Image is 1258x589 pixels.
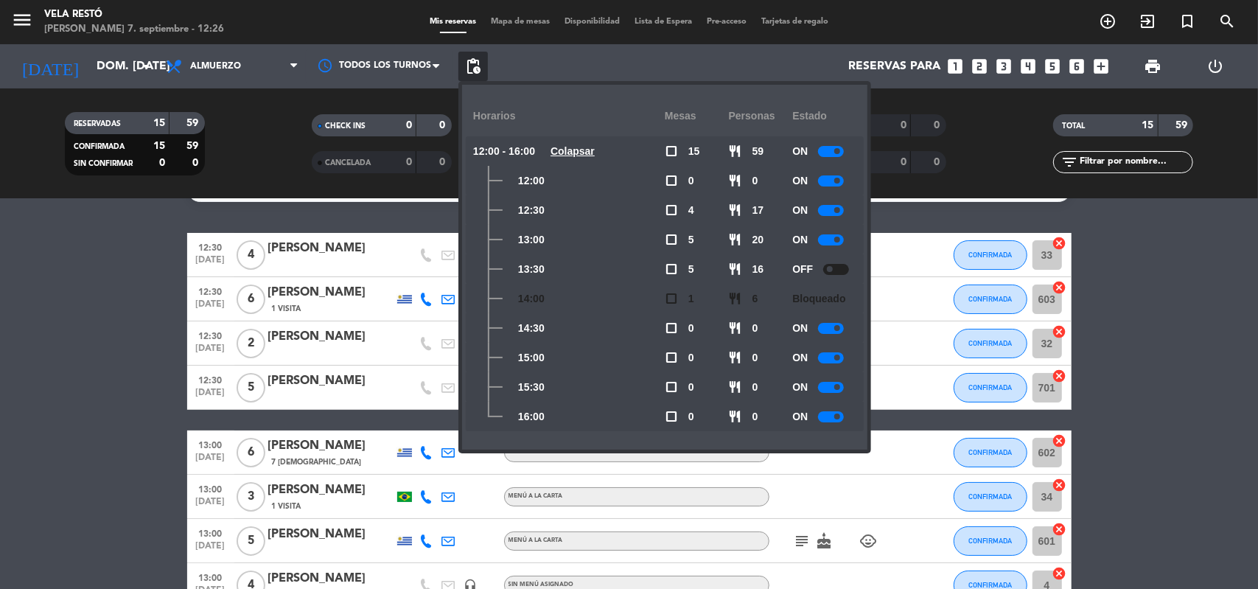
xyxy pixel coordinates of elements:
[792,96,856,136] div: Estado
[237,482,265,512] span: 3
[816,532,834,550] i: cake
[11,50,89,83] i: [DATE]
[509,582,574,588] span: Sin menú asignado
[688,143,700,160] span: 15
[752,172,758,189] span: 0
[153,141,165,151] strong: 15
[1052,478,1067,492] i: cancel
[729,262,742,276] span: restaurant
[557,18,627,26] span: Disponibilidad
[1052,566,1067,581] i: cancel
[473,143,535,160] span: 12:00 - 16:00
[268,525,394,544] div: [PERSON_NAME]
[688,261,694,278] span: 5
[192,282,229,299] span: 12:30
[729,321,742,335] span: restaurant
[137,57,155,75] i: arrow_drop_down
[752,202,764,219] span: 17
[729,96,793,136] div: personas
[688,202,694,219] span: 4
[792,290,845,307] span: Bloqueado
[934,157,943,167] strong: 0
[665,174,678,187] span: check_box_outline_blank
[186,141,201,151] strong: 59
[792,408,808,425] span: ON
[792,143,808,160] span: ON
[1060,153,1078,171] i: filter_list
[752,231,764,248] span: 20
[1052,522,1067,537] i: cancel
[325,159,371,167] span: CANCELADA
[754,18,836,26] span: Tarjetas de regalo
[192,436,229,453] span: 13:00
[954,285,1027,314] button: CONFIRMADA
[1078,154,1192,170] input: Filtrar por nombre...
[464,57,482,75] span: pending_actions
[518,349,545,366] span: 15:00
[665,351,678,364] span: check_box_outline_blank
[237,240,265,270] span: 4
[954,438,1027,467] button: CONFIRMADA
[729,144,742,158] span: restaurant
[665,410,678,423] span: check_box_outline_blank
[752,261,764,278] span: 16
[192,327,229,344] span: 12:30
[192,299,229,316] span: [DATE]
[518,261,545,278] span: 13:30
[752,379,758,396] span: 0
[792,172,808,189] span: ON
[665,262,678,276] span: check_box_outline_blank
[509,537,563,543] span: Menú a la carta
[159,158,165,168] strong: 0
[968,251,1012,259] span: CONFIRMADA
[186,118,201,128] strong: 59
[968,581,1012,589] span: CONFIRMADA
[11,9,33,31] i: menu
[268,283,394,302] div: [PERSON_NAME]
[792,261,813,278] span: OFF
[272,456,362,468] span: 7 [DEMOGRAPHIC_DATA]
[551,145,595,157] u: Colapsar
[237,438,265,467] span: 6
[192,497,229,514] span: [DATE]
[74,143,125,150] span: CONFIRMADA
[968,383,1012,391] span: CONFIRMADA
[1052,369,1067,383] i: cancel
[325,122,366,130] span: CHECK INS
[1218,13,1236,30] i: search
[968,295,1012,303] span: CONFIRMADA
[237,373,265,402] span: 5
[440,157,449,167] strong: 0
[192,453,229,470] span: [DATE]
[192,158,201,168] strong: 0
[792,202,808,219] span: ON
[192,541,229,558] span: [DATE]
[1184,44,1247,88] div: LOG OUT
[729,292,742,305] span: restaurant
[729,351,742,364] span: restaurant
[729,174,742,187] span: restaurant
[272,501,301,512] span: 1 Visita
[954,329,1027,358] button: CONFIRMADA
[688,172,694,189] span: 0
[792,349,808,366] span: ON
[192,388,229,405] span: [DATE]
[1178,13,1196,30] i: turned_in_not
[268,481,394,500] div: [PERSON_NAME]
[1139,13,1156,30] i: exit_to_app
[665,144,678,158] span: check_box_outline_blank
[1206,57,1224,75] i: power_settings_new
[237,526,265,556] span: 5
[688,231,694,248] span: 5
[688,349,694,366] span: 0
[1092,57,1111,76] i: add_box
[74,120,121,128] span: RESERVADAS
[1142,120,1154,130] strong: 15
[752,349,758,366] span: 0
[752,408,758,425] span: 0
[729,410,742,423] span: restaurant
[901,120,906,130] strong: 0
[237,285,265,314] span: 6
[971,57,990,76] i: looks_two
[752,290,758,307] span: 6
